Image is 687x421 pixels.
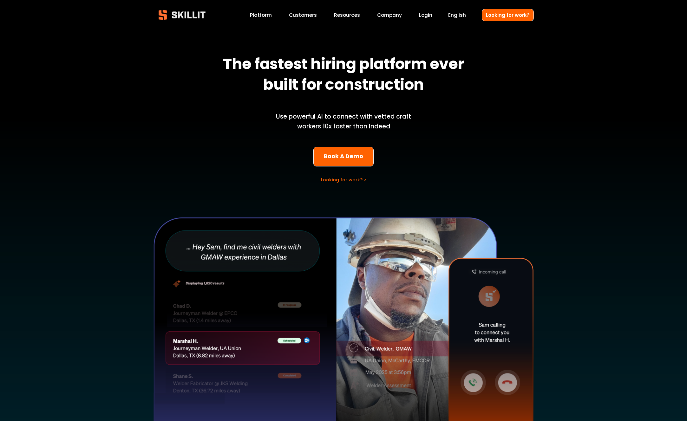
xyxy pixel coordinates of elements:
[153,5,211,24] img: Skillit
[377,11,402,19] a: Company
[321,177,366,183] a: Looking for work? >
[250,11,272,19] a: Platform
[334,11,360,19] a: folder dropdown
[265,112,422,131] p: Use powerful AI to connect with vetted craft workers 10x faster than Indeed
[334,11,360,19] span: Resources
[313,147,374,167] a: Book A Demo
[482,9,534,21] a: Looking for work?
[448,11,466,19] div: language picker
[223,52,467,99] strong: The fastest hiring platform ever built for construction
[448,11,466,19] span: English
[419,11,432,19] a: Login
[289,11,317,19] a: Customers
